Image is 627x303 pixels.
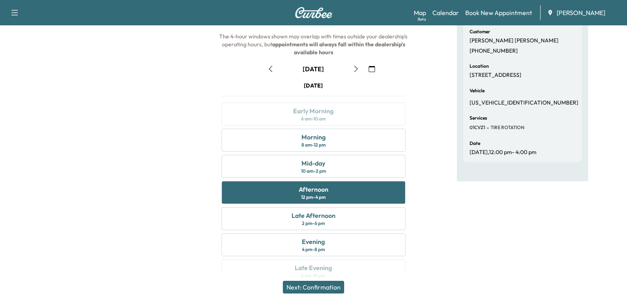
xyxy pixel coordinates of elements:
p: [DATE] , 12:00 pm - 4:00 pm [470,149,536,156]
div: [DATE] [303,65,324,73]
p: [US_VEHICLE_IDENTIFICATION_NUMBER] [470,99,578,107]
img: Curbee Logo [295,7,333,18]
h6: Customer [470,29,490,34]
div: 8 am - 12 pm [301,142,326,148]
h6: Location [470,64,489,69]
div: [DATE] [304,82,323,90]
div: Afternoon [299,185,328,194]
p: [PERSON_NAME] [PERSON_NAME] [470,37,559,44]
span: The arrival window the night before the service date. The 4-hour windows shown may overlap with t... [219,9,409,56]
div: Morning [301,132,326,142]
div: Mid-day [301,158,325,168]
div: 10 am - 2 pm [301,168,326,174]
button: Next: Confirmation [283,281,344,293]
div: Evening [302,237,325,246]
span: TIRE ROTATION [489,124,525,131]
div: Late Afternoon [292,211,335,220]
p: [PHONE_NUMBER] [470,48,518,55]
h6: Services [470,116,487,120]
span: - [485,124,489,131]
a: Calendar [432,8,459,17]
span: 01CVZ1 [470,124,485,131]
div: 2 pm - 6 pm [302,220,325,227]
h6: Date [470,141,480,146]
div: 4 pm - 8 pm [302,246,325,253]
p: [STREET_ADDRESS] [470,72,521,79]
div: Beta [418,16,426,22]
a: Book New Appointment [465,8,532,17]
div: 12 pm - 4 pm [301,194,326,200]
b: appointments will always fall within the dealership's available hours [272,41,406,56]
h6: Vehicle [470,88,485,93]
span: [PERSON_NAME] [557,8,605,17]
a: MapBeta [414,8,426,17]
